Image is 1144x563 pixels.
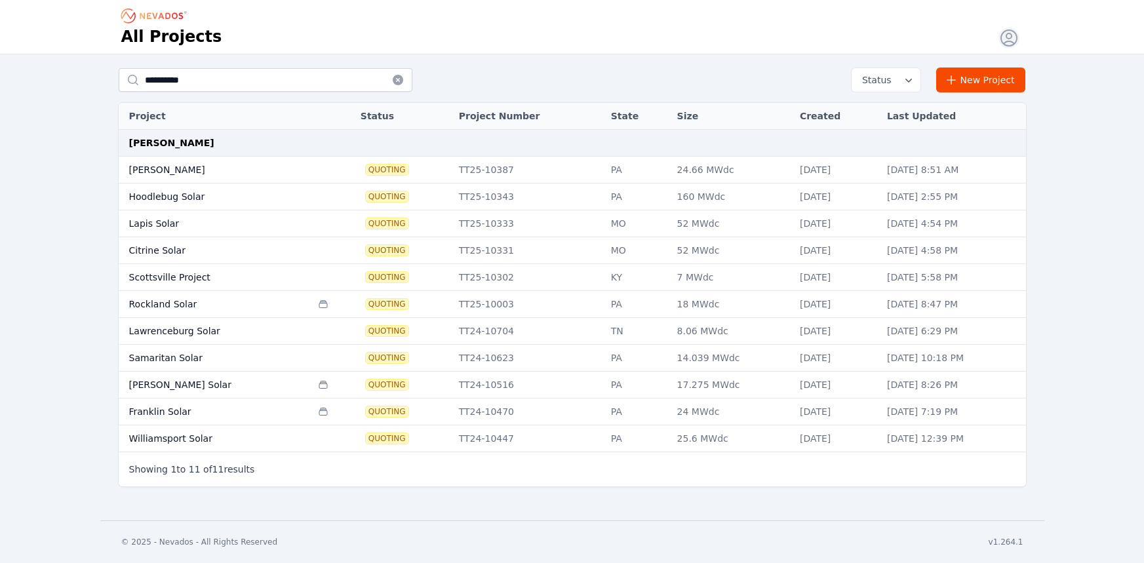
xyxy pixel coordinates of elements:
td: 14.039 MWdc [671,345,793,372]
td: MO [604,210,671,237]
td: PA [604,425,671,452]
tr: Citrine SolarQuotingTT25-10331MO52 MWdc[DATE][DATE] 4:58 PM [119,237,1026,264]
td: [DATE] 6:29 PM [880,318,1026,345]
tr: Lapis SolarQuotingTT25-10333MO52 MWdc[DATE][DATE] 4:54 PM [119,210,1026,237]
td: [DATE] 2:55 PM [880,184,1026,210]
tr: [PERSON_NAME]QuotingTT25-10387PA24.66 MWdc[DATE][DATE] 8:51 AM [119,157,1026,184]
td: [DATE] 8:26 PM [880,372,1026,398]
tr: Hoodlebug SolarQuotingTT25-10343PA160 MWdc[DATE][DATE] 2:55 PM [119,184,1026,210]
td: Lapis Solar [119,210,312,237]
td: TT25-10331 [452,237,604,264]
td: MO [604,237,671,264]
tr: [PERSON_NAME] SolarQuotingTT24-10516PA17.275 MWdc[DATE][DATE] 8:26 PM [119,372,1026,398]
td: [DATE] 8:51 AM [880,157,1026,184]
td: Williamsport Solar [119,425,312,452]
td: Scottsville Project [119,264,312,291]
td: Citrine Solar [119,237,312,264]
td: 25.6 MWdc [671,425,793,452]
span: 11 [189,464,201,475]
span: 11 [212,464,224,475]
td: 24.66 MWdc [671,157,793,184]
td: [DATE] 5:58 PM [880,264,1026,291]
td: 52 MWdc [671,210,793,237]
td: PA [604,157,671,184]
span: Quoting [366,245,408,256]
tr: Lawrenceburg SolarQuotingTT24-10704TN8.06 MWdc[DATE][DATE] 6:29 PM [119,318,1026,345]
th: Created [793,103,880,130]
th: Status [354,103,452,130]
td: Rockland Solar [119,291,312,318]
span: Quoting [366,299,408,309]
td: [DATE] [793,425,880,452]
td: TT25-10333 [452,210,604,237]
td: PA [604,372,671,398]
td: [DATE] 10:18 PM [880,345,1026,372]
td: TN [604,318,671,345]
td: [PERSON_NAME] [119,130,1026,157]
td: [DATE] [793,398,880,425]
span: Quoting [366,353,408,363]
td: [DATE] [793,372,880,398]
span: Status [857,73,892,87]
span: Quoting [366,272,408,282]
td: 18 MWdc [671,291,793,318]
td: [DATE] [793,237,880,264]
td: [DATE] [793,210,880,237]
td: PA [604,398,671,425]
tr: Williamsport SolarQuotingTT24-10447PA25.6 MWdc[DATE][DATE] 12:39 PM [119,425,1026,452]
td: 160 MWdc [671,184,793,210]
th: Last Updated [880,103,1026,130]
td: [DATE] 8:47 PM [880,291,1026,318]
td: TT24-10516 [452,372,604,398]
tr: Rockland SolarQuotingTT25-10003PA18 MWdc[DATE][DATE] 8:47 PM [119,291,1026,318]
td: [DATE] [793,345,880,372]
td: [DATE] 12:39 PM [880,425,1026,452]
td: TT24-10704 [452,318,604,345]
span: Quoting [366,379,408,390]
td: KY [604,264,671,291]
div: © 2025 - Nevados - All Rights Reserved [121,537,278,547]
td: PA [604,291,671,318]
td: [DATE] 7:19 PM [880,398,1026,425]
span: Quoting [366,326,408,336]
td: Franklin Solar [119,398,312,425]
th: Project Number [452,103,604,130]
p: Showing to of results [129,463,255,476]
nav: Breadcrumb [121,5,191,26]
th: Project [119,103,312,130]
td: [DATE] 4:58 PM [880,237,1026,264]
span: 1 [170,464,176,475]
td: TT24-10470 [452,398,604,425]
td: TT25-10302 [452,264,604,291]
td: TT24-10623 [452,345,604,372]
td: [DATE] [793,157,880,184]
td: [PERSON_NAME] Solar [119,372,312,398]
td: [DATE] [793,318,880,345]
tr: Samaritan SolarQuotingTT24-10623PA14.039 MWdc[DATE][DATE] 10:18 PM [119,345,1026,372]
span: Quoting [366,218,408,229]
td: Hoodlebug Solar [119,184,312,210]
td: Lawrenceburg Solar [119,318,312,345]
th: Size [671,103,793,130]
td: PA [604,184,671,210]
td: 7 MWdc [671,264,793,291]
td: PA [604,345,671,372]
span: Quoting [366,406,408,417]
td: TT24-10447 [452,425,604,452]
div: v1.264.1 [989,537,1023,547]
h1: All Projects [121,26,222,47]
th: State [604,103,671,130]
td: 8.06 MWdc [671,318,793,345]
td: TT25-10387 [452,157,604,184]
tr: Scottsville ProjectQuotingTT25-10302KY7 MWdc[DATE][DATE] 5:58 PM [119,264,1026,291]
td: 24 MWdc [671,398,793,425]
td: TT25-10003 [452,291,604,318]
td: [DATE] [793,291,880,318]
span: Quoting [366,433,408,444]
td: 52 MWdc [671,237,793,264]
tr: Franklin SolarQuotingTT24-10470PA24 MWdc[DATE][DATE] 7:19 PM [119,398,1026,425]
a: New Project [936,68,1026,92]
td: [DATE] [793,184,880,210]
span: Quoting [366,191,408,202]
td: Samaritan Solar [119,345,312,372]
